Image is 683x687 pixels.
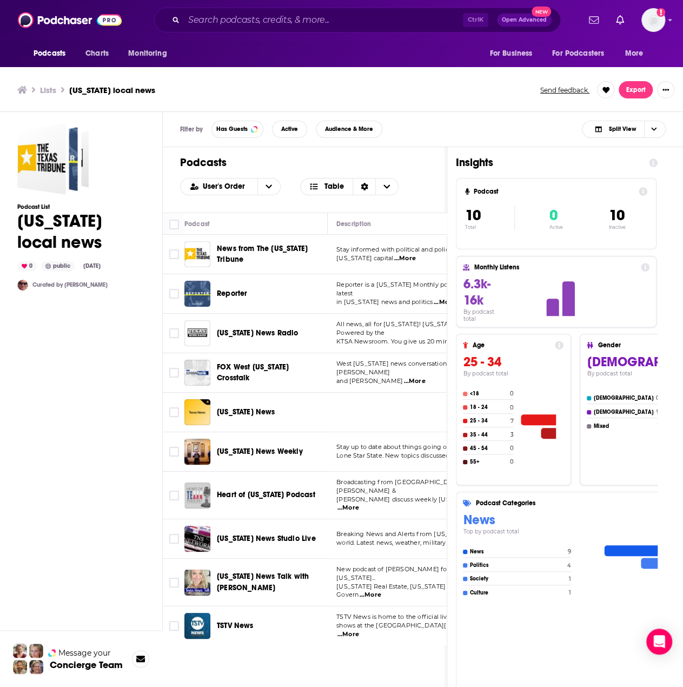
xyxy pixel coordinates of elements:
h3: Podcast List [17,203,145,210]
button: open menu [618,43,657,64]
img: News from The Texas Tribune [184,241,210,267]
img: Heart of Texas Podcast [184,483,210,508]
span: and [PERSON_NAME] [336,377,403,385]
button: Export [619,81,653,98]
a: [US_STATE] News Weekly [217,446,303,457]
h2: Choose View [582,121,666,138]
div: [DATE] [79,262,105,270]
span: [US_STATE] Real Estate, [US_STATE] Celebrities, [US_STATE] Govern [336,583,518,599]
img: Texas News Talk with Jenna Ryan [184,570,210,596]
span: ...More [403,377,425,386]
span: 10 [465,206,481,224]
button: open menu [482,43,546,64]
span: West [US_STATE] news conversations with [PERSON_NAME] [336,360,465,376]
span: Toggle select row [169,447,179,457]
div: 0 [17,261,37,271]
span: Split View [608,126,635,132]
button: Send feedback. [537,85,593,95]
span: New [532,6,551,17]
h4: 7 [510,418,513,425]
span: For Business [489,46,532,61]
img: Texas News [184,399,210,425]
button: Show profile menu [641,8,665,32]
h4: Podcast [474,188,634,195]
div: public [41,261,75,271]
a: Lists [40,85,56,95]
img: TSTV News [184,613,210,639]
span: News from The [US_STATE] Tribune [217,244,308,264]
a: [US_STATE] News Talk with [PERSON_NAME] [217,571,324,593]
h3: Concierge Team [50,659,123,670]
h4: 0 [509,390,513,397]
h4: 0 [509,445,513,452]
h1: [US_STATE] local news [17,210,145,253]
h4: News [469,549,565,555]
span: Toggle select row [169,534,179,544]
h4: <18 [469,391,507,397]
h4: 0 [509,404,513,411]
span: [US_STATE] News [217,407,275,417]
img: Texas News Studio Live [184,526,210,552]
span: in [US_STATE] news and politics [336,298,433,306]
span: 6.3k-16k [463,276,490,308]
h4: 0 [655,394,659,401]
h4: [DEMOGRAPHIC_DATA] [593,409,654,415]
span: TSTV News [217,621,254,630]
span: TSTV News is home to the official live-broadcast news [336,613,500,620]
button: open menu [257,179,280,195]
button: open menu [26,43,79,64]
span: FOX West [US_STATE] Crosstalk [217,362,289,382]
span: world. Latest news, weather, military alerts, politic [336,539,485,546]
span: [US_STATE] News Talk with [PERSON_NAME] [217,572,309,592]
h1: Insights [456,156,640,169]
div: Sort Direction [353,179,375,195]
h4: 55+ [469,459,507,465]
span: Breaking News and Alerts from [US_STATE] and around the [336,530,516,538]
span: All news, all for [US_STATE]! [US_STATE] News Radio, Powered by the [336,320,497,336]
span: ...More [434,298,455,307]
a: News from The [US_STATE] Tribune [217,243,324,265]
div: Open Intercom Messenger [646,629,672,655]
h4: 4 [567,562,571,569]
div: Search podcasts, credits, & more... [154,8,561,32]
img: Texas News Weekly [184,439,210,465]
span: shows at the [GEOGRAPHIC_DATA][US_STATE]. Listen t [336,622,505,629]
h4: By podcast total [463,308,507,322]
input: Search podcasts, credits, & more... [184,11,463,29]
img: Texas News Radio [184,320,210,346]
a: FOX West [US_STATE] Crosstalk [217,362,324,384]
span: Lone Star State. New topics discussed every week [336,452,487,459]
h2: Choose View [300,178,399,195]
h3: [US_STATE] local news [69,85,155,95]
span: Active [281,126,298,132]
h4: 45 - 54 [469,445,507,452]
span: 10 [608,206,624,224]
span: More [625,46,644,61]
span: For Podcasters [552,46,604,61]
span: Broadcasting from [GEOGRAPHIC_DATA][US_STATE], hosts [PERSON_NAME] & [336,478,517,494]
h4: Mixed [593,423,655,430]
span: Table [324,183,344,190]
p: Inactive [608,224,625,230]
a: TSTV News [217,620,254,631]
button: open menu [121,43,181,64]
span: Toggle select row [169,289,179,299]
button: open menu [181,183,257,190]
span: Toggle select row [169,368,179,378]
span: [US_STATE] capital [336,254,393,262]
h4: Culture [469,590,566,596]
button: Has Guests [211,121,263,138]
span: Toggle select row [169,249,179,259]
a: [US_STATE] News Radio [217,328,299,339]
h1: Podcasts [180,156,429,169]
span: [PERSON_NAME] discuss weekly [US_STATE] news, sports, [336,496,514,503]
span: Heart of [US_STATE] Podcast [217,490,315,499]
h4: Age [472,341,551,349]
img: Jules Profile [29,644,43,658]
div: Description [336,217,371,230]
svg: Add a profile image [657,8,665,17]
